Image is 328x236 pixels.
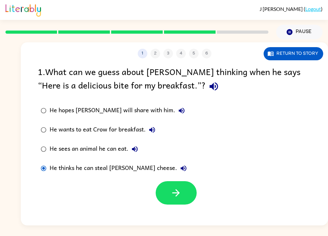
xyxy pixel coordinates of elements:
div: He thinks he can steal [PERSON_NAME] cheese. [50,162,190,175]
div: 1 . What can we guess about [PERSON_NAME] thinking when he says “Here is a delicious bite for my ... [38,65,311,95]
img: Literably [5,3,41,17]
div: He hopes [PERSON_NAME] will share with him. [50,104,188,117]
button: Return to story [264,47,323,60]
button: Pause [276,25,323,39]
div: He wants to eat Crow for breakfast. [50,123,159,136]
button: He thinks he can steal [PERSON_NAME] cheese. [177,162,190,175]
button: He hopes [PERSON_NAME] will share with him. [175,104,188,117]
button: 1 [138,49,147,58]
span: J [PERSON_NAME] [259,6,304,12]
a: Logout [305,6,321,12]
div: He sees an animal he can eat. [50,143,141,156]
div: ( ) [259,6,323,12]
button: He wants to eat Crow for breakfast. [146,123,159,136]
button: He sees an animal he can eat. [128,143,141,156]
